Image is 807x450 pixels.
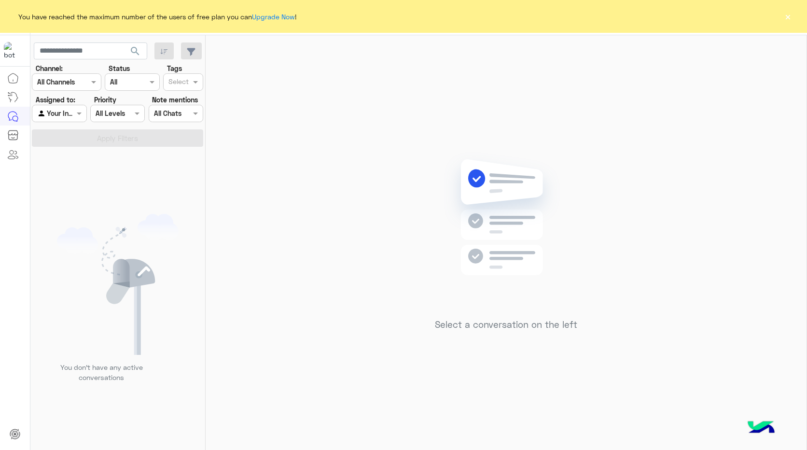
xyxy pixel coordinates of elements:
[36,95,75,105] label: Assigned to:
[167,63,182,73] label: Tags
[109,63,130,73] label: Status
[36,63,63,73] label: Channel:
[436,152,576,312] img: no messages
[783,12,793,21] button: ×
[4,42,21,59] img: 322208621163248
[53,362,150,383] p: You don’t have any active conversations
[744,411,778,445] img: hulul-logo.png
[32,129,203,147] button: Apply Filters
[57,214,179,355] img: empty users
[129,45,141,57] span: search
[18,12,296,22] span: You have reached the maximum number of the users of free plan you can !
[152,95,198,105] label: Note mentions
[94,95,116,105] label: Priority
[435,319,577,330] h5: Select a conversation on the left
[167,76,189,89] div: Select
[252,13,295,21] a: Upgrade Now
[124,42,147,63] button: search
